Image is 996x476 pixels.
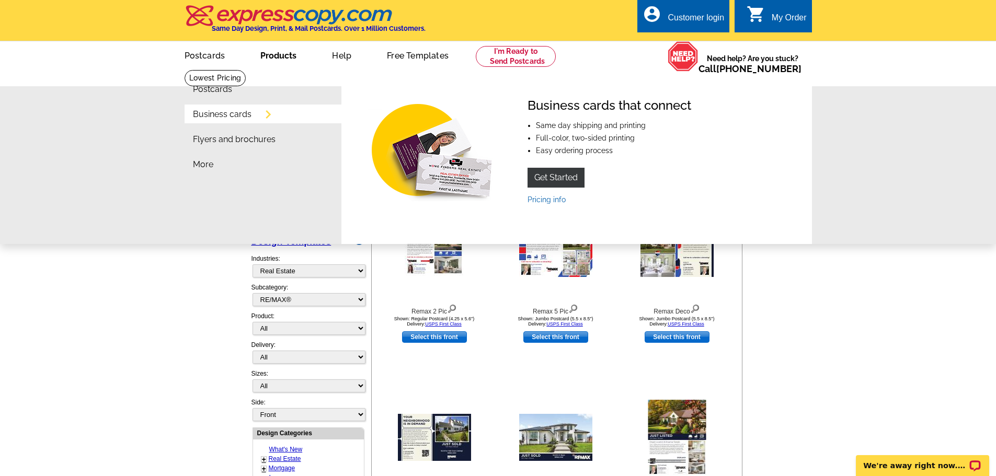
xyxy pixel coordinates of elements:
[519,230,592,277] img: Remax 5 Pic
[643,5,661,24] i: account_circle
[747,5,765,24] i: shopping_cart
[405,231,464,276] img: Remax 2 Pic
[251,340,364,369] div: Delivery:
[269,455,301,462] a: Real Estate
[528,98,691,113] h4: Business cards that connect
[425,321,462,327] a: USPS First Class
[193,135,276,144] a: Flyers and brochures
[360,98,511,203] img: Business cards that connect
[251,236,331,247] a: Design Templates
[620,316,735,327] div: Shown: Jumbo Postcard (5.5 x 8.5") Delivery:
[498,316,613,327] div: Shown: Jumbo Postcard (5.5 x 8.5") Delivery:
[528,168,585,188] a: Get Started
[193,85,232,94] a: Postcards
[402,331,467,343] a: use this design
[398,414,471,461] img: Remax QR Sold
[193,160,213,169] a: More
[262,455,266,463] a: +
[643,11,724,25] a: account_circle Customer login
[315,42,368,67] a: Help
[244,42,313,67] a: Products
[546,321,583,327] a: USPS First Class
[620,302,735,316] div: Remax Deco
[536,147,691,154] li: Easy ordering process
[498,302,613,316] div: Remax 5 Pic
[262,465,266,473] a: +
[523,331,588,343] a: use this design
[377,302,492,316] div: Remax 2 Pic
[648,400,706,475] img: Remax 4 Pic
[519,414,592,461] img: Remax 1 Pic
[668,321,704,327] a: USPS First Class
[251,398,364,422] div: Side:
[849,443,996,476] iframe: LiveChat chat widget
[699,63,802,74] span: Call
[645,331,709,343] a: use this design
[185,13,426,32] a: Same Day Design, Print, & Mail Postcards. Over 1 Million Customers.
[193,110,251,119] a: Business cards
[370,42,465,67] a: Free Templates
[716,63,802,74] a: [PHONE_NUMBER]
[447,302,457,314] img: view design details
[168,42,242,67] a: Postcards
[269,465,295,472] a: Mortgage
[699,53,807,74] span: Need help? Are you stuck?
[251,249,364,283] div: Industries:
[568,302,578,314] img: view design details
[253,428,364,438] div: Design Categories
[251,283,364,311] div: Subcategory:
[668,41,699,72] img: help
[251,369,364,398] div: Sizes:
[269,446,303,453] a: What's New
[772,13,807,28] div: My Order
[668,13,724,28] div: Customer login
[377,316,492,327] div: Shown: Regular Postcard (4.25 x 5.6") Delivery:
[640,230,714,277] img: Remax Deco
[251,311,364,340] div: Product:
[528,195,566,204] a: Pricing info
[690,302,700,314] img: view design details
[212,25,426,32] h4: Same Day Design, Print, & Mail Postcards. Over 1 Million Customers.
[747,11,807,25] a: shopping_cart My Order
[536,122,691,129] li: Same day shipping and printing
[536,134,691,142] li: Full-color, two-sided printing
